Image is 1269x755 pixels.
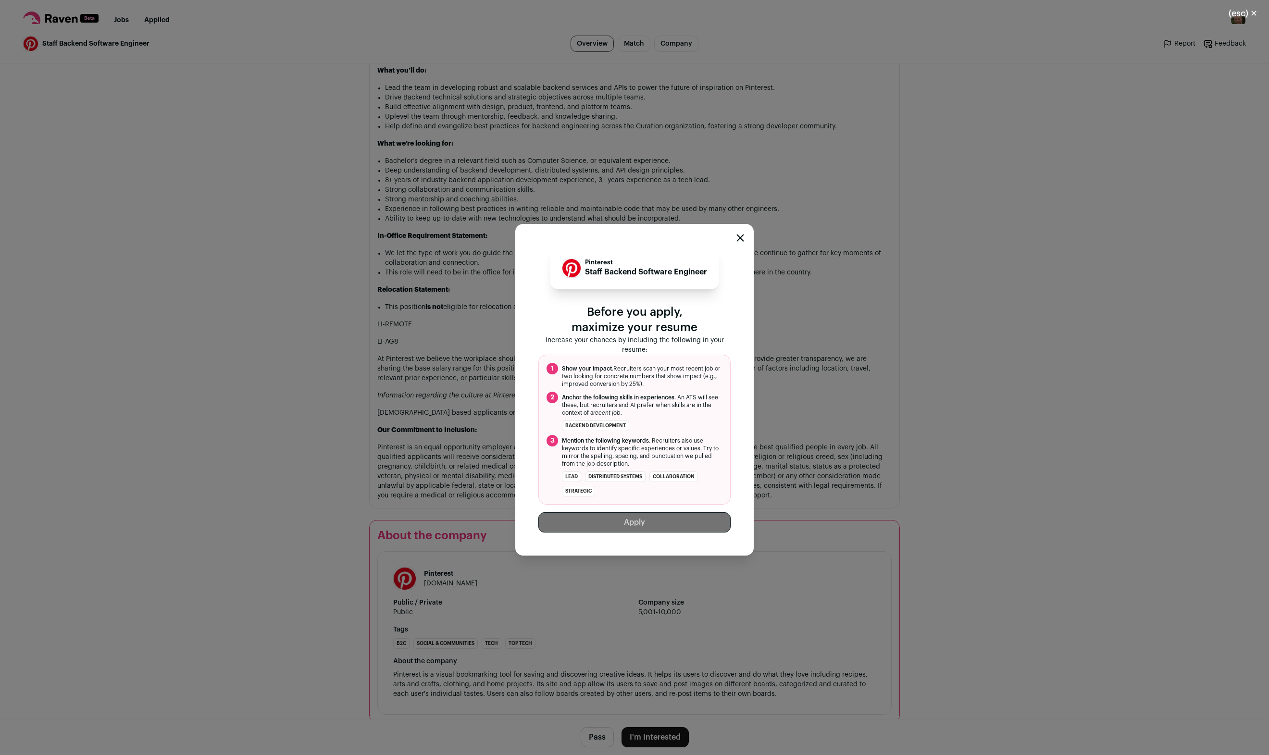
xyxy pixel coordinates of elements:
span: 3 [547,435,558,446]
span: . An ATS will see these, but recruiters and AI prefer when skills are in the context of a [562,394,722,417]
p: Before you apply, maximize your resume [538,305,731,335]
span: Recruiters scan your most recent job or two looking for concrete numbers that show impact (e.g., ... [562,365,722,388]
li: collaboration [649,471,698,482]
span: Mention the following keywords [562,438,649,444]
img: e56e2fca2fd10c47413caba720555eb407866dce27671369e47ffc29eece9aef.jpg [562,259,581,277]
span: Anchor the following skills in experiences [562,395,674,400]
li: backend development [562,421,629,431]
i: recent job. [593,410,622,416]
span: Show your impact. [562,366,613,371]
span: 2 [547,392,558,403]
li: lead [562,471,581,482]
p: Pinterest [585,259,707,266]
p: Staff Backend Software Engineer [585,266,707,278]
span: . Recruiters also use keywords to identify specific experiences or values. Try to mirror the spel... [562,437,722,468]
li: strategic [562,486,595,496]
li: distributed systems [585,471,646,482]
p: Increase your chances by including the following in your resume: [538,335,731,355]
span: 1 [547,363,558,374]
button: Close modal [736,234,744,242]
button: Close modal [1217,3,1269,24]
